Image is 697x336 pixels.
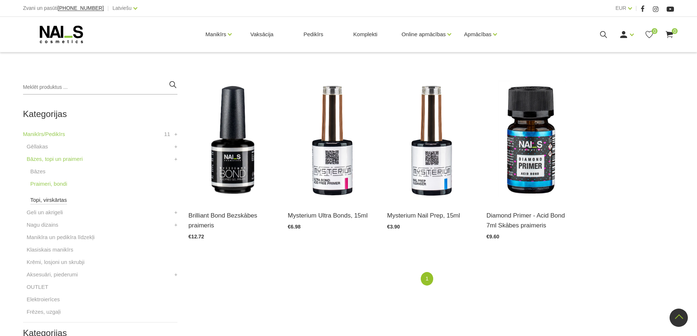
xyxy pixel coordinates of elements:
span: €3.90 [387,224,400,230]
span: | [636,4,637,13]
a: + [174,270,177,279]
a: Mysterium Ultra Bonds, 15ml [288,211,376,220]
img: Bezskābes saķeres kārta nagiem.Skābi nesaturošs līdzeklis, kas nodrošina lielisku dabīgā naga saķ... [188,80,277,201]
a: Manikīra un pedikīra līdzekļi [27,233,95,242]
a: OUTLET [27,283,48,291]
span: 0 [652,28,657,34]
a: Komplekti [348,17,383,52]
a: Mysterium Nail Prep, 15ml [387,211,475,220]
a: + [174,208,177,217]
a: Krēmi, losjoni un skrubji [27,258,85,267]
a: Diamond Primer - Acid Bond 7ml Skābes praimeris [486,211,574,230]
a: Apmācības [464,20,491,49]
a: + [174,220,177,229]
a: Manikīrs/Pedikīrs [23,130,65,139]
span: 0 [672,28,678,34]
img: Skābes praimeris nagiem.Šis līdzeklis tiek izmantots salīdzinoši retos gadījumos.Attauko naga plā... [486,80,574,201]
a: Elektroierīces [27,295,60,304]
nav: catalog-product-list [188,272,674,286]
a: Bāzes [30,167,46,176]
span: €6.98 [288,224,301,230]
a: Geli un akrigeli [27,208,63,217]
a: Topi, virskārtas [30,196,67,204]
a: Klasiskais manikīrs [27,245,74,254]
a: Latviešu [113,4,132,12]
a: Gēllakas [27,142,48,151]
a: Bāzes, topi un praimeri [27,155,83,163]
a: Frēzes, uzgaļi [27,307,61,316]
a: Praimeri, bondi [30,180,67,188]
a: Online apmācības [401,20,446,49]
div: Zvani un pasūti [23,4,104,13]
a: 1 [421,272,433,286]
a: [PHONE_NUMBER] [58,5,104,11]
a: 0 [645,30,654,39]
a: + [174,142,177,151]
a: + [174,130,177,139]
span: | [108,4,109,13]
span: €12.72 [188,234,204,239]
span: 11 [164,130,170,139]
a: 0 [665,30,674,39]
span: €9.60 [486,234,499,239]
a: Nagu dizains [27,220,59,229]
img: Līdzeklis ideāli attauko un atūdeņo dabīgo nagu, pateicoties tam, rodas izteikti laba saķere ar g... [387,80,475,201]
a: Brilliant Bond Bezskābes praimeris [188,211,277,230]
a: + [174,155,177,163]
a: Vaksācija [244,17,279,52]
a: EUR [615,4,626,12]
img: Līdzeklis dabīgā naga un gela savienošanai bez skābes. Saudzīgs dabīgajam nagam. Ultra Bond saķer... [288,80,376,201]
a: Pedikīrs [297,17,329,52]
h2: Kategorijas [23,109,177,119]
a: Manikīrs [206,20,226,49]
input: Meklēt produktus ... [23,80,177,95]
a: Aksesuāri, piederumi [27,270,78,279]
